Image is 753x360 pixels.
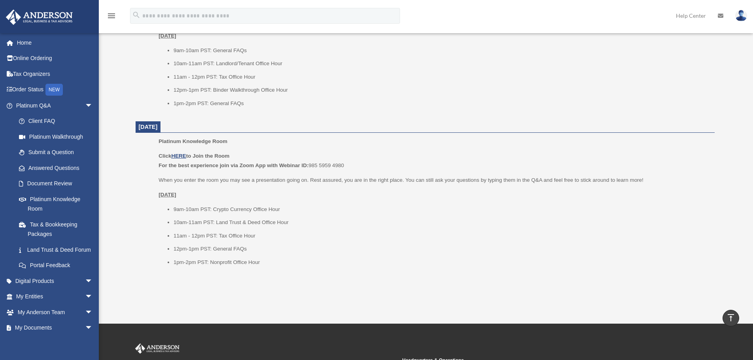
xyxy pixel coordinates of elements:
[4,9,75,25] img: Anderson Advisors Platinum Portal
[159,162,308,168] b: For the best experience join via Zoom App with Webinar ID:
[174,231,709,241] li: 11am - 12pm PST: Tax Office Hour
[6,304,105,320] a: My Anderson Teamarrow_drop_down
[159,151,709,170] p: 985 5959 4980
[171,153,186,159] a: HERE
[134,343,181,354] img: Anderson Advisors Platinum Portal
[6,66,105,82] a: Tax Organizers
[174,46,709,55] li: 9am-10am PST: General FAQs
[11,217,105,242] a: Tax & Bookkeeping Packages
[6,273,105,289] a: Digital Productsarrow_drop_down
[85,98,101,114] span: arrow_drop_down
[726,313,736,322] i: vertical_align_top
[6,35,105,51] a: Home
[11,160,105,176] a: Answered Questions
[735,10,747,21] img: User Pic
[159,153,229,159] b: Click to Join the Room
[11,258,105,273] a: Portal Feedback
[11,129,105,145] a: Platinum Walkthrough
[174,205,709,214] li: 9am-10am PST: Crypto Currency Office Hour
[11,191,101,217] a: Platinum Knowledge Room
[174,218,709,227] li: 10am-11am PST: Land Trust & Deed Office Hour
[174,85,709,95] li: 12pm-1pm PST: Binder Walkthrough Office Hour
[159,175,709,185] p: When you enter the room you may see a presentation going on. Rest assured, you are in the right p...
[159,138,227,144] span: Platinum Knowledge Room
[174,99,709,108] li: 1pm-2pm PST: General FAQs
[45,84,63,96] div: NEW
[85,273,101,289] span: arrow_drop_down
[6,320,105,336] a: My Documentsarrow_drop_down
[11,176,105,192] a: Document Review
[139,124,158,130] span: [DATE]
[132,11,141,19] i: search
[11,113,105,129] a: Client FAQ
[11,145,105,160] a: Submit a Question
[159,192,176,198] u: [DATE]
[107,11,116,21] i: menu
[6,82,105,98] a: Order StatusNEW
[723,310,739,326] a: vertical_align_top
[85,289,101,305] span: arrow_drop_down
[85,304,101,320] span: arrow_drop_down
[159,33,176,39] u: [DATE]
[174,258,709,267] li: 1pm-2pm PST: Nonprofit Office Hour
[6,289,105,305] a: My Entitiesarrow_drop_down
[11,242,105,258] a: Land Trust & Deed Forum
[6,98,105,113] a: Platinum Q&Aarrow_drop_down
[174,72,709,82] li: 11am - 12pm PST: Tax Office Hour
[174,59,709,68] li: 10am-11am PST: Landlord/Tenant Office Hour
[174,244,709,254] li: 12pm-1pm PST: General FAQs
[107,14,116,21] a: menu
[6,51,105,66] a: Online Ordering
[85,320,101,336] span: arrow_drop_down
